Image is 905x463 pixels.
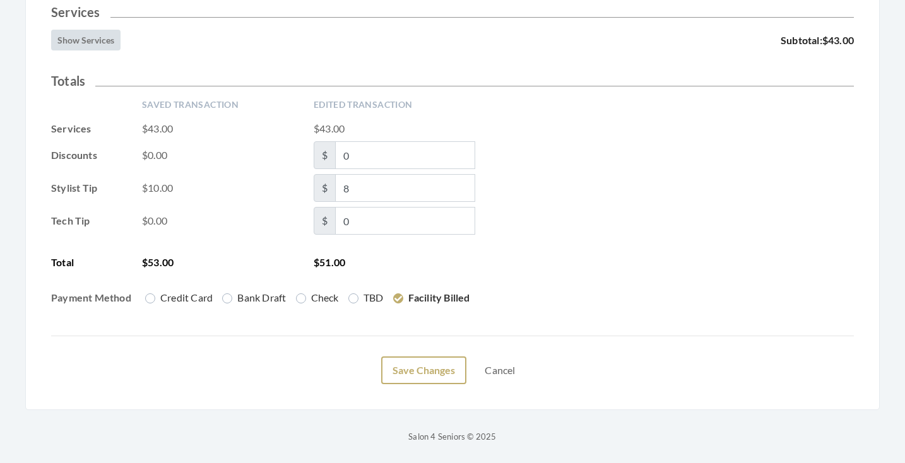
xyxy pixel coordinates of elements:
span: $43.00 [314,121,345,136]
span: $43.00 [822,34,854,46]
span: Edited Transaction [314,98,412,111]
label: Credit Card [145,290,213,305]
span: $53.00 [142,255,304,270]
button: Show Services [51,30,121,50]
a: Cancel [476,358,523,382]
label: Bank Draft [222,290,286,305]
span: Subtotal: [781,33,854,48]
span: Payment Method [51,290,132,305]
h2: Services [51,4,854,20]
span: $0.00 [142,148,304,163]
span: $0.00 [142,213,304,228]
label: Check [296,290,339,305]
strong: Tech Tip [51,214,90,226]
p: Salon 4 Seniors © 2025 [25,429,880,444]
span: Total [51,255,132,270]
span: $ [314,207,336,235]
label: Facility Billed [393,290,470,305]
h2: Totals [51,73,854,88]
strong: Discounts [51,149,97,161]
span: $ [314,141,336,169]
button: Save Changes [381,356,466,384]
span: Saved Transaction [142,98,304,111]
strong: Stylist Tip [51,182,97,194]
span: $10.00 [142,180,304,196]
span: $51.00 [314,255,345,270]
span: $43.00 [142,121,304,136]
span: $ [314,174,336,202]
strong: Services [51,122,92,134]
label: TBD [348,290,384,305]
